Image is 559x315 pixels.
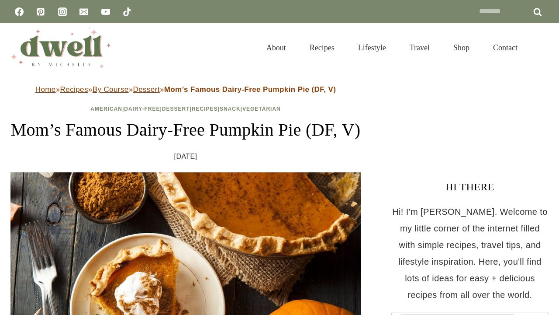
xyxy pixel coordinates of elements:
[391,203,549,303] p: Hi! I'm [PERSON_NAME]. Welcome to my little corner of the internet filled with simple recipes, tr...
[32,3,49,21] a: Pinterest
[192,106,218,112] a: Recipes
[391,179,549,195] h3: HI THERE
[90,106,281,112] span: | | | | |
[298,32,346,63] a: Recipes
[242,106,281,112] a: Vegetarian
[10,117,361,143] h1: Mom’s Famous Dairy-Free Pumpkin Pie (DF, V)
[398,32,442,63] a: Travel
[90,106,122,112] a: American
[164,85,336,94] strong: Mom’s Famous Dairy-Free Pumpkin Pie (DF, V)
[97,3,114,21] a: YouTube
[124,106,160,112] a: Dairy-Free
[54,3,71,21] a: Instagram
[162,106,190,112] a: Dessert
[255,32,298,63] a: About
[60,85,88,94] a: Recipes
[75,3,93,21] a: Email
[93,85,129,94] a: By Course
[10,3,28,21] a: Facebook
[220,106,241,112] a: Snack
[35,85,56,94] a: Home
[10,28,111,68] img: DWELL by michelle
[35,85,336,94] span: » » » »
[346,32,398,63] a: Lifestyle
[174,150,197,163] time: [DATE]
[481,32,529,63] a: Contact
[442,32,481,63] a: Shop
[534,40,549,55] button: View Search Form
[133,85,160,94] a: Dessert
[118,3,136,21] a: TikTok
[255,32,529,63] nav: Primary Navigation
